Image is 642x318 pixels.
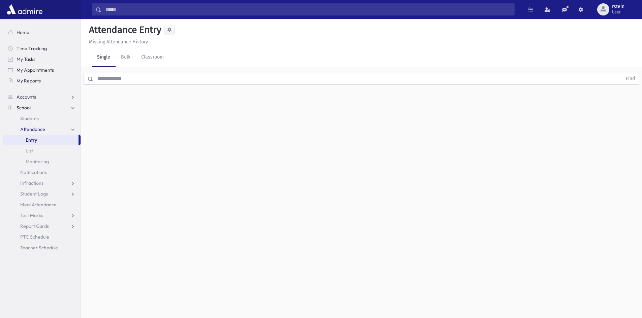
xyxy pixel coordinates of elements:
a: Classroom [136,48,169,67]
span: Accounts [17,94,36,100]
a: Missing Attendance History [86,39,148,45]
u: Missing Attendance History [89,39,148,45]
span: Attendance [20,126,45,132]
a: Entry [3,135,79,145]
img: AdmirePro [5,3,44,16]
a: Test Marks [3,210,81,221]
span: Time Tracking [17,45,47,51]
a: List [3,145,81,156]
span: User [612,9,624,15]
a: Monitoring [3,156,81,167]
a: Time Tracking [3,43,81,54]
span: Student Logs [20,191,48,197]
h5: Attendance Entry [86,24,161,36]
span: Teacher Schedule [20,245,58,251]
span: Home [17,29,29,35]
a: Bulk [116,48,136,67]
a: Home [3,27,81,38]
span: rstein [612,4,624,9]
span: Report Cards [20,223,49,229]
input: Search [101,3,514,15]
a: Infractions [3,178,81,188]
span: Meal Attendance [20,202,57,208]
a: Meal Attendance [3,199,81,210]
a: Single [92,48,116,67]
span: My Tasks [17,56,35,62]
a: Teacher Schedule [3,242,81,253]
a: Student Logs [3,188,81,199]
a: My Tasks [3,54,81,65]
a: Accounts [3,92,81,102]
span: My Reports [17,78,41,84]
span: Infractions [20,180,43,186]
span: My Appointments [17,67,54,73]
a: My Reports [3,75,81,86]
span: Test Marks [20,212,43,218]
span: Notifications [20,169,47,175]
a: My Appointments [3,65,81,75]
span: Students [20,115,39,121]
span: Entry [26,137,37,143]
span: List [26,148,33,154]
span: School [17,105,31,111]
span: Monitoring [26,158,49,165]
a: PTC Schedule [3,232,81,242]
button: Find [622,73,639,84]
a: Report Cards [3,221,81,232]
a: Attendance [3,124,81,135]
a: School [3,102,81,113]
a: Notifications [3,167,81,178]
a: Students [3,113,81,124]
span: PTC Schedule [20,234,49,240]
